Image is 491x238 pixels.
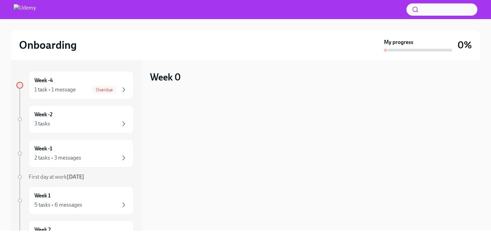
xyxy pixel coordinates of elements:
div: 5 tasks • 6 messages [34,201,82,209]
h3: Week 0 [150,71,181,83]
strong: My progress [384,39,413,46]
a: Week -41 task • 1 messageOverdue [16,71,134,100]
a: Week -12 tasks • 3 messages [16,139,134,168]
h6: Week -1 [34,145,52,152]
strong: [DATE] [67,174,84,180]
a: Week 15 tasks • 6 messages [16,186,134,215]
h6: Week -4 [34,77,53,84]
div: 2 tasks • 3 messages [34,154,81,162]
h6: Week 2 [34,226,51,234]
span: Overdue [92,87,117,92]
h6: Week 1 [34,192,50,199]
h6: Week -2 [34,111,53,118]
h2: Onboarding [19,38,77,52]
h3: 0% [458,39,472,51]
div: 1 task • 1 message [34,86,76,93]
div: 3 tasks [34,120,50,128]
span: First day at work [29,174,84,180]
a: First day at work[DATE] [16,173,134,181]
a: Week -23 tasks [16,105,134,134]
img: Udemy [14,4,36,15]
